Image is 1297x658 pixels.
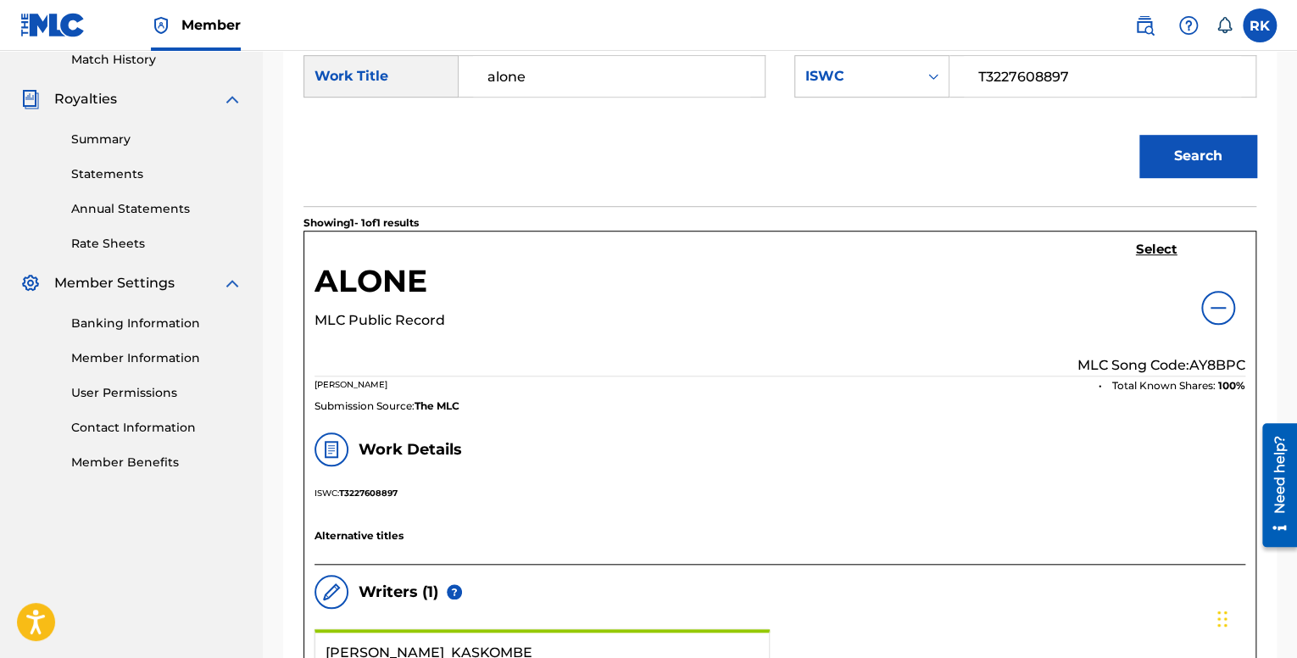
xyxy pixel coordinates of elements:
span: Member Settings [54,273,175,293]
img: work details [321,439,342,460]
a: Annual Statements [71,200,242,218]
a: Statements [71,165,242,183]
span: Member [181,15,241,35]
p: Alternative titles [315,528,1245,544]
div: User Menu [1243,8,1277,42]
span: 100 % [1218,378,1245,393]
span: The MLC [415,399,459,414]
a: Summary [71,131,242,148]
iframe: Chat Widget [1212,577,1297,658]
a: Member Benefits [71,454,242,471]
img: expand [222,89,242,109]
span: Total Known Shares: [1112,378,1218,393]
img: info [1208,298,1228,318]
a: Public Search [1127,8,1161,42]
span: ISWC: [315,488,339,499]
p: MLC Public Record [315,310,445,331]
img: writers [321,582,342,602]
span: Submission Source: [315,399,415,414]
img: helper [447,584,462,599]
div: Help [1172,8,1205,42]
a: Contact Information [71,419,242,437]
h5: Writers ( 1 ) [359,583,438,602]
span: Royalties [54,89,117,109]
div: Notifications [1216,17,1233,34]
h5: Work Details [359,440,462,460]
h5: Select [1136,242,1177,258]
img: search [1134,15,1155,36]
form: Search Form [303,35,1256,206]
a: User Permissions [71,384,242,402]
img: help [1178,15,1199,36]
img: Member Settings [20,273,41,293]
div: Drag [1217,594,1227,644]
a: Member Information [71,349,242,367]
a: Rate Sheets [71,235,242,253]
p: Showing 1 - 1 of 1 results [303,215,419,231]
div: ISWC [805,66,908,86]
p: MLC Song Code: AY8BPC [1077,355,1245,376]
span: [PERSON_NAME] [315,379,387,390]
a: Match History [71,51,242,69]
a: Banking Information [71,315,242,332]
img: expand [222,273,242,293]
h5: ALONE [315,262,427,310]
strong: T3227608897 [339,488,398,499]
img: MLC Logo [20,13,86,37]
div: If the total known share is less than 100%, the remaining portion of the work is unclaimed. [447,584,462,599]
button: Search [1139,135,1256,177]
iframe: Resource Center [1250,416,1297,553]
img: Royalties [20,89,41,109]
img: Top Rightsholder [151,15,171,36]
